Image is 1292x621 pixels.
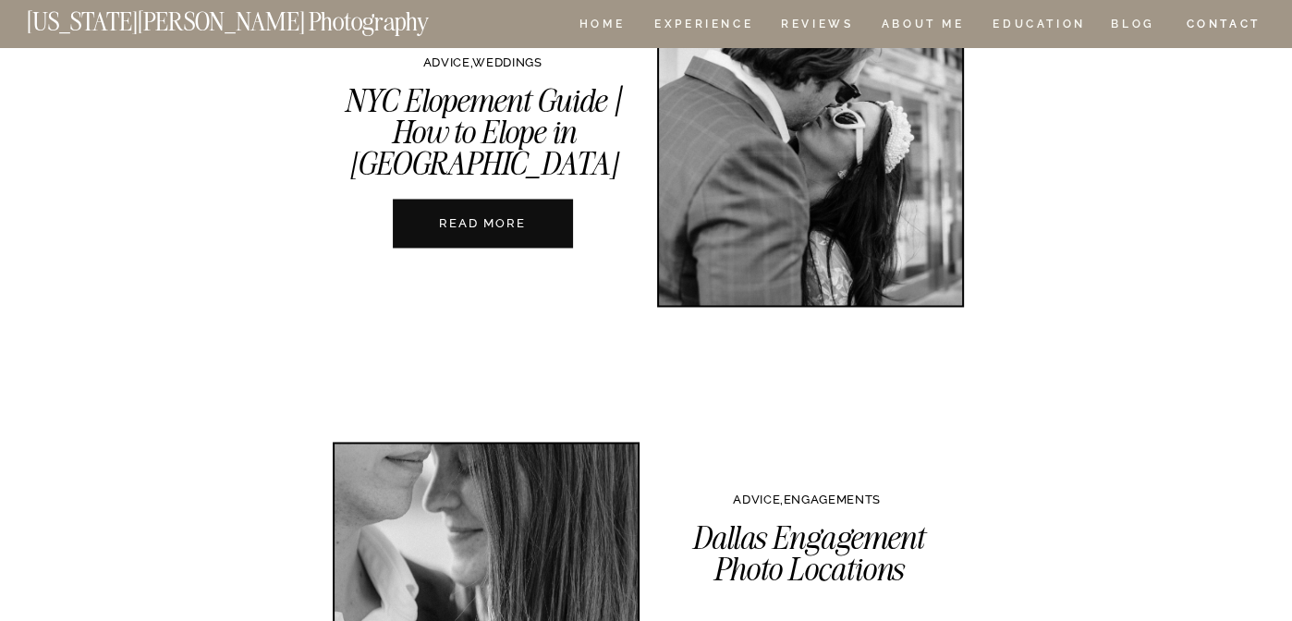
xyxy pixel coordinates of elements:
[631,493,982,505] p: ,
[380,214,585,232] a: READ MORE
[784,492,881,505] a: ENGAGEMENTS
[423,55,470,69] a: ADVICE
[1185,14,1262,34] a: CONTACT
[472,55,542,69] a: WEDDINGS
[659,2,962,305] a: NYC Elopement Guide | How to Elope in NYC
[733,492,780,505] a: ADVICE
[654,18,751,34] a: Experience
[344,80,622,183] a: NYC Elopement Guide | How to Elope in [GEOGRAPHIC_DATA]
[691,517,924,588] a: Dallas Engagement Photo Locations
[576,18,628,34] a: HOME
[781,18,850,34] a: REVIEWS
[1111,18,1155,34] a: BLOG
[881,18,965,34] a: ABOUT ME
[393,199,573,248] a: NYC Elopement Guide | How to Elope in NYC
[991,18,1088,34] a: EDUCATION
[307,56,658,68] p: ,
[27,9,491,25] a: [US_STATE][PERSON_NAME] Photography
